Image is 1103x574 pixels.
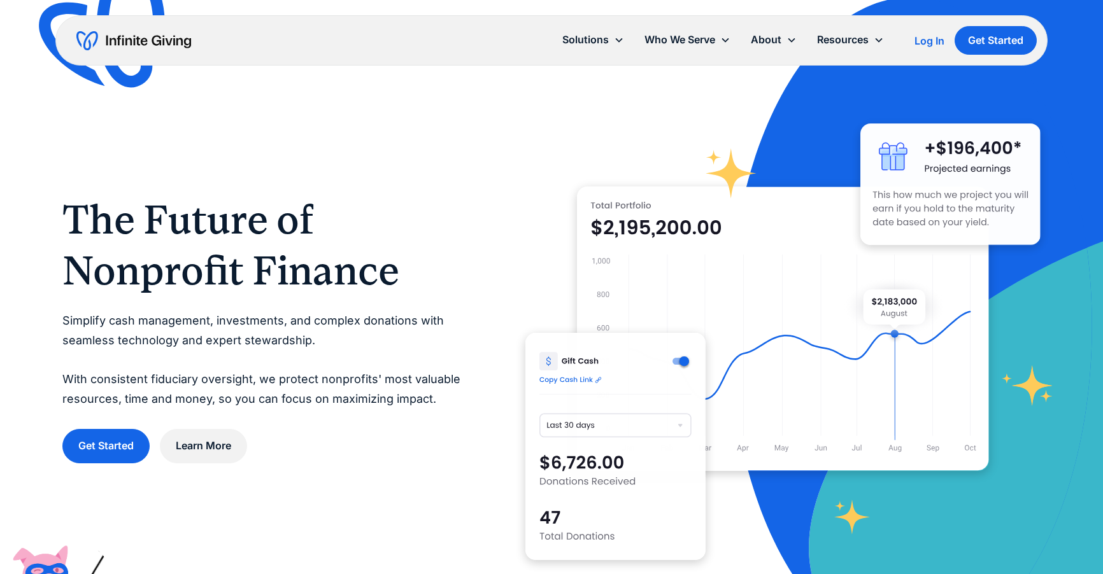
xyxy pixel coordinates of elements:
div: About [751,31,781,48]
div: Resources [817,31,869,48]
p: Simplify cash management, investments, and complex donations with seamless technology and expert ... [62,311,474,409]
div: Who We Serve [644,31,715,48]
div: Solutions [562,31,609,48]
img: donation software for nonprofits [525,333,706,560]
img: fundraising star [1002,365,1053,405]
div: About [741,26,807,53]
a: Get Started [62,429,150,463]
div: Who We Serve [634,26,741,53]
img: nonprofit donation platform [577,186,989,471]
div: Log In [914,36,944,46]
a: Log In [914,33,944,48]
a: home [76,31,191,51]
div: Solutions [552,26,634,53]
a: Get Started [955,26,1037,55]
h1: The Future of Nonprofit Finance [62,194,474,296]
a: Learn More [160,429,247,463]
div: Resources [807,26,894,53]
